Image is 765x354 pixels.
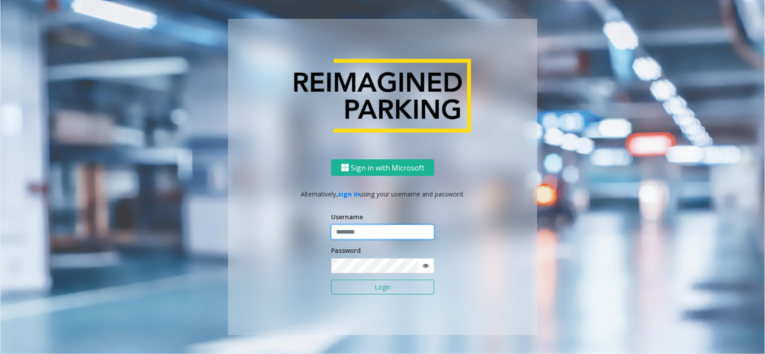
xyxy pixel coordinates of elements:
label: Username [331,212,363,222]
button: Sign in with Microsoft [331,159,434,176]
label: Password [331,246,361,255]
button: Login [331,280,434,295]
p: Alternatively, using your username and password. [237,189,528,199]
a: sign in [338,190,360,198]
